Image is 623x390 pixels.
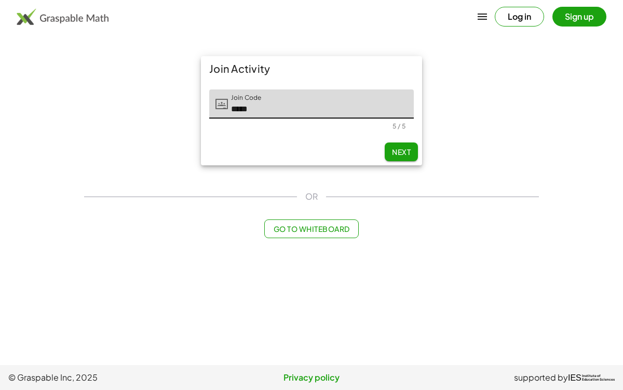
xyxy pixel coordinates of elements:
a: IESInstitute ofEducation Sciences [568,371,615,384]
span: IES [568,373,581,383]
button: Next [385,142,418,161]
span: OR [305,190,318,203]
div: Join Activity [201,56,422,81]
button: Sign up [552,7,606,27]
button: Go to Whiteboard [264,219,358,238]
span: Next [392,147,411,157]
span: Institute of Education Sciences [582,374,615,382]
span: supported by [514,371,568,384]
span: © Graspable Inc, 2025 [8,371,210,384]
div: 5 / 5 [392,122,405,130]
button: Log in [495,7,544,27]
a: Privacy policy [210,371,412,384]
span: Go to Whiteboard [273,224,349,233]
